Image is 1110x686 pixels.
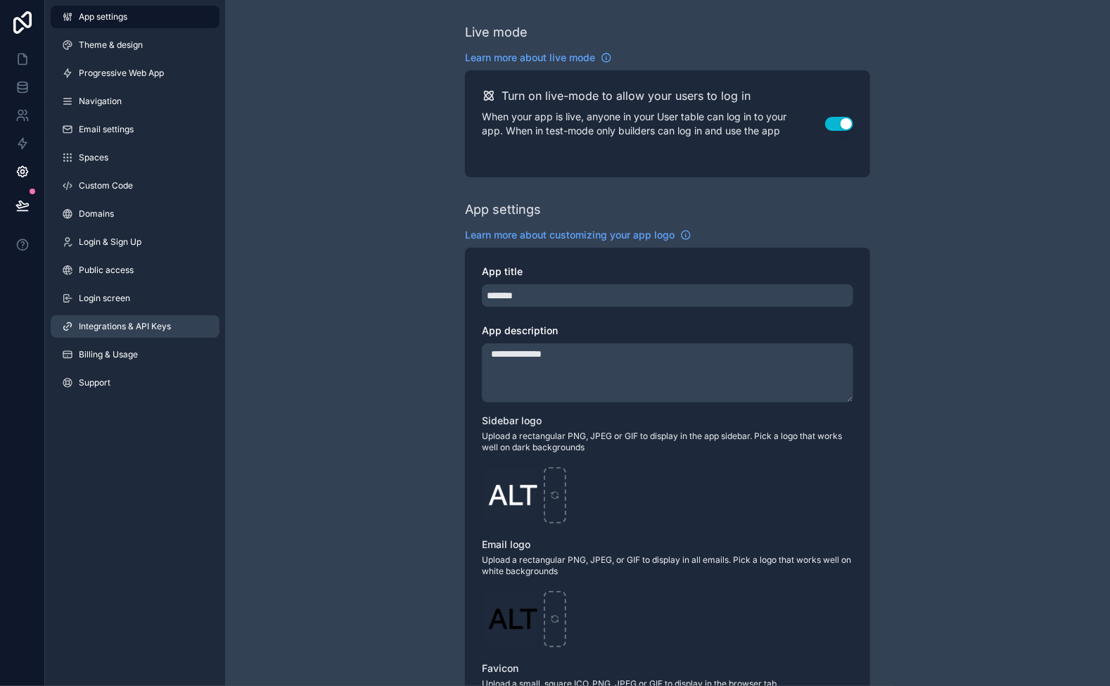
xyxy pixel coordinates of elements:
a: Learn more about customizing your app logo [465,228,691,242]
span: Learn more about customizing your app logo [465,228,675,242]
a: Navigation [51,90,219,113]
span: Public access [79,265,134,276]
span: Login & Sign Up [79,236,141,248]
a: Email settings [51,118,219,141]
span: Email logo [482,538,530,550]
span: Favicon [482,662,518,674]
a: Domains [51,203,219,225]
span: Login screen [79,293,130,304]
span: Email settings [79,124,134,135]
a: Learn more about live mode [465,51,612,65]
div: App settings [465,200,541,220]
a: Support [51,371,219,394]
a: Custom Code [51,174,219,197]
a: Theme & design [51,34,219,56]
a: Public access [51,259,219,281]
h2: Turn on live-mode to allow your users to log in [502,87,751,104]
a: Login & Sign Up [51,231,219,253]
a: Integrations & API Keys [51,315,219,338]
div: Live mode [465,23,528,42]
span: App settings [79,11,127,23]
a: App settings [51,6,219,28]
span: Progressive Web App [79,68,164,79]
p: When your app is live, anyone in your User table can log in to your app. When in test-mode only b... [482,110,825,138]
span: Learn more about live mode [465,51,595,65]
span: Sidebar logo [482,414,542,426]
span: Support [79,377,110,388]
span: Domains [79,208,114,220]
span: Upload a rectangular PNG, JPEG or GIF to display in the app sidebar. Pick a logo that works well ... [482,431,853,453]
span: Theme & design [79,39,143,51]
span: Integrations & API Keys [79,321,171,332]
a: Login screen [51,287,219,310]
span: App title [482,265,523,277]
span: Upload a rectangular PNG, JPEG, or GIF to display in all emails. Pick a logo that works well on w... [482,554,853,577]
span: Spaces [79,152,108,163]
span: Billing & Usage [79,349,138,360]
a: Spaces [51,146,219,169]
span: Navigation [79,96,122,107]
a: Billing & Usage [51,343,219,366]
span: Custom Code [79,180,133,191]
span: App description [482,324,558,336]
a: Progressive Web App [51,62,219,84]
